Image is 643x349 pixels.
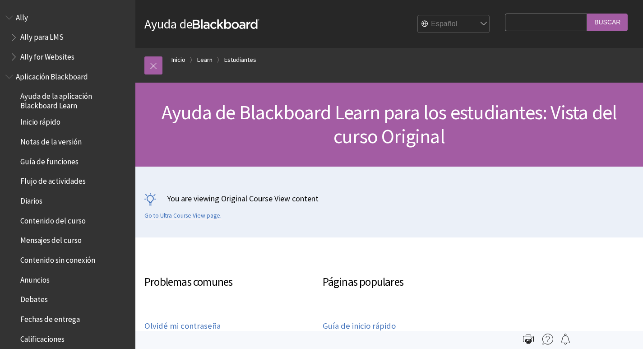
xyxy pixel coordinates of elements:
span: Notas de la versión [20,134,82,146]
span: Anuncios [20,272,50,284]
img: More help [542,334,553,344]
span: Contenido del curso [20,213,86,225]
a: Ayuda deBlackboard [144,16,259,32]
span: Aplicación Blackboard [16,69,88,81]
img: Print [523,334,534,344]
input: Buscar [587,14,628,31]
p: You are viewing Original Course View content [144,193,634,204]
strong: Blackboard [193,19,259,29]
span: Ayuda de Blackboard Learn para los estudiantes: Vista del curso Original [162,100,617,149]
span: Flujo de actividades [20,174,86,186]
a: Learn [197,54,213,65]
span: Inicio rápido [20,115,60,127]
span: Mensajes del curso [20,233,82,245]
a: Inicio [171,54,185,65]
nav: Book outline for Anthology Ally Help [5,10,130,65]
span: Debates [20,292,48,304]
h3: Páginas populares [323,274,501,300]
a: Estudiantes [224,54,256,65]
span: Calificaciones [20,331,65,344]
a: Olvidé mi contraseña [144,321,221,331]
span: Ally para LMS [20,30,64,42]
h3: Problemas comunes [144,274,314,300]
a: Guía de inicio rápido [323,321,396,331]
span: Ayuda de la aplicación Blackboard Learn [20,89,129,110]
span: Ally [16,10,28,22]
span: Contenido sin conexión [20,252,95,265]
select: Site Language Selector [418,15,490,33]
span: Ally for Websites [20,49,74,61]
a: Go to Ultra Course View page. [144,212,222,220]
img: Follow this page [560,334,571,344]
span: Diarios [20,193,42,205]
span: Guía de funciones [20,154,79,166]
span: Fechas de entrega [20,312,80,324]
